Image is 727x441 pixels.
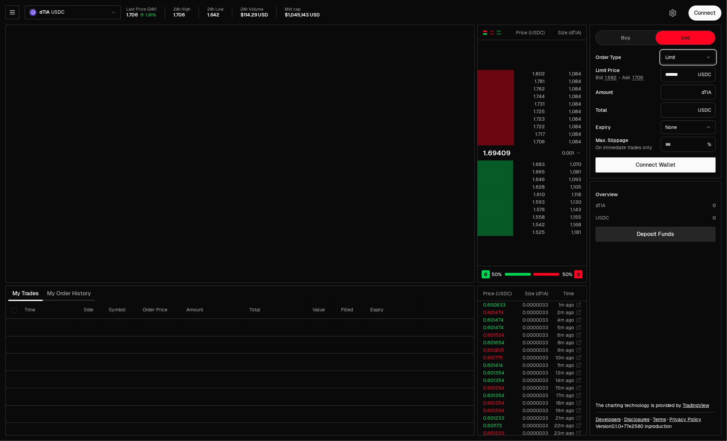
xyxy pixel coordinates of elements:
[551,93,581,100] div: 1,084
[515,429,549,437] td: 0.0000033
[596,423,716,430] div: Version 0.1.0 + in production
[514,199,545,205] div: 1.593
[624,423,643,429] span: 77e258096fa4e3c53258ee72bdc0e6f4f97b07b5
[478,339,515,346] td: 0.601654
[489,30,495,35] button: Show Sell Orders Only
[557,332,574,338] time: 6m ago
[514,176,545,183] div: 1.646
[551,100,581,107] div: 1,084
[514,183,545,190] div: 1.628
[555,355,574,361] time: 10m ago
[514,108,545,115] div: 1.725
[103,301,137,319] th: Symbol
[656,31,715,45] button: Sell
[365,301,422,319] th: Expiry
[596,138,655,143] div: Max. Slippage
[515,354,549,361] td: 0.0000033
[551,229,581,236] div: 1,181
[515,331,549,339] td: 0.0000033
[126,7,156,12] div: Last Price (24h)
[596,75,621,81] span: Bid -
[78,301,103,319] th: Side
[596,145,655,151] div: On immediate trades only
[515,361,549,369] td: 0.0000033
[557,362,574,368] time: 11m ago
[551,199,581,205] div: 1,130
[596,157,716,172] button: Connect Wallet
[596,214,609,221] div: USDC
[661,85,716,100] div: dTIA
[514,229,545,236] div: 1.525
[207,12,219,18] div: 1.642
[181,301,244,319] th: Amount
[241,7,268,12] div: 24h Volume
[8,287,43,300] button: My Trades
[484,271,488,278] span: B
[661,50,716,64] button: Limit
[556,400,574,406] time: 18m ago
[520,290,548,297] div: Size ( dTIA )
[551,131,581,138] div: 1,084
[689,5,722,21] button: Connect
[478,429,515,437] td: 0.601233
[622,75,644,81] span: Ask
[551,183,581,190] div: 1,105
[285,12,319,18] div: $1,045,143 USD
[555,415,574,421] time: 21m ago
[285,7,319,12] div: Mkt cap
[624,416,649,423] a: Disclosures
[551,70,581,77] div: 1,084
[555,407,574,414] time: 19m ago
[483,148,511,158] div: 1.69409
[514,93,545,100] div: 1.744
[514,206,545,213] div: 1.576
[555,385,574,391] time: 15m ago
[515,422,549,429] td: 0.0000033
[514,131,545,138] div: 1.717
[558,339,574,346] time: 8m ago
[514,85,545,92] div: 1.762
[515,369,549,377] td: 0.0000033
[596,68,655,73] div: Limit Price
[51,9,64,15] span: USDC
[555,370,574,376] time: 13m ago
[336,301,365,319] th: Filled
[596,402,716,409] div: The charting technology is provided by
[483,290,514,297] div: Price ( USDC )
[551,191,581,198] div: 1,118
[557,317,574,323] time: 4m ago
[478,407,515,414] td: 0.601294
[478,301,515,309] td: 0.600633
[173,12,185,18] div: 1.706
[577,271,580,278] span: S
[478,377,515,384] td: 0.601354
[19,301,78,319] th: Time
[713,202,716,209] div: 0
[478,414,515,422] td: 0.601233
[478,354,515,361] td: 0.601775
[515,407,549,414] td: 0.0000033
[207,7,224,12] div: 24h Low
[515,316,549,324] td: 0.0000033
[596,55,655,60] div: Order Type
[514,78,545,85] div: 1.781
[551,214,581,220] div: 1,155
[137,301,181,319] th: Order Price
[515,346,549,354] td: 0.0000033
[515,309,549,316] td: 0.0000033
[43,287,95,300] button: My Order History
[515,377,549,384] td: 0.0000033
[478,361,515,369] td: 0.601414
[515,324,549,331] td: 0.0000033
[661,137,716,152] div: %
[554,430,574,436] time: 23m ago
[515,392,549,399] td: 0.0000033
[551,161,581,168] div: 1,070
[604,75,617,80] button: 1.682
[515,399,549,407] td: 0.0000033
[514,161,545,168] div: 1.683
[551,123,581,130] div: 1,084
[661,67,716,82] div: USDC
[482,30,488,35] button: Show Buy and Sell Orders
[478,346,515,354] td: 0.601835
